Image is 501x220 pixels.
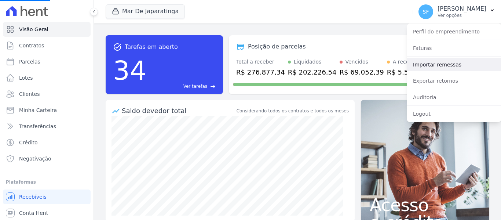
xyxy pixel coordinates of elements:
[407,107,501,120] a: Logout
[407,25,501,38] a: Perfil do empreendimento
[3,190,91,204] a: Recebíveis
[19,26,48,33] span: Visão Geral
[3,38,91,53] a: Contratos
[19,58,40,65] span: Parcelas
[407,58,501,71] a: Importar remessas
[294,58,322,66] div: Liquidados
[237,108,349,114] div: Considerando todos os contratos e todos os meses
[19,139,38,146] span: Crédito
[19,90,40,98] span: Clientes
[106,4,185,18] button: Mar De Japaratinga
[387,67,427,77] div: R$ 5.598,41
[19,74,33,82] span: Lotes
[438,12,486,18] p: Ver opções
[413,1,501,22] button: SF [PERSON_NAME] Ver opções
[19,155,51,162] span: Negativação
[183,83,207,90] span: Ver tarefas
[19,193,47,201] span: Recebíveis
[3,103,91,118] a: Minha Carteira
[236,67,285,77] div: R$ 276.877,34
[6,178,88,187] div: Plataformas
[393,58,418,66] div: A receber
[113,43,122,51] span: task_alt
[340,67,384,77] div: R$ 69.052,39
[423,9,429,14] span: SF
[370,196,480,214] span: Acesso
[122,106,235,116] div: Saldo devedor total
[113,51,147,90] div: 34
[150,83,216,90] a: Ver tarefas east
[210,84,216,89] span: east
[438,5,486,12] p: [PERSON_NAME]
[407,42,501,55] a: Faturas
[19,107,57,114] span: Minha Carteira
[3,54,91,69] a: Parcelas
[3,71,91,85] a: Lotes
[3,119,91,134] a: Transferências
[19,123,56,130] span: Transferências
[345,58,368,66] div: Vencidos
[125,43,178,51] span: Tarefas em aberto
[3,135,91,150] a: Crédito
[19,209,48,217] span: Conta Hent
[3,87,91,101] a: Clientes
[407,91,501,104] a: Auditoria
[19,42,44,49] span: Contratos
[236,58,285,66] div: Total a receber
[3,151,91,166] a: Negativação
[288,67,337,77] div: R$ 202.226,54
[3,22,91,37] a: Visão Geral
[407,74,501,87] a: Exportar retornos
[248,42,306,51] div: Posição de parcelas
